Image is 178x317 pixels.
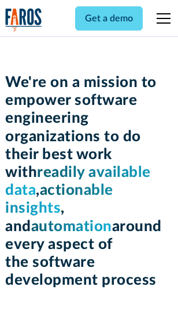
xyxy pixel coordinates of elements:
img: Logo of the analytics and reporting company Faros. [5,8,42,32]
span: readily available data [5,165,151,198]
h1: We're on a mission to empower software engineering organizations to do their best work with , , a... [5,74,173,289]
span: automation [31,219,112,234]
span: actionable insights [5,183,113,216]
div: menu [150,5,173,32]
a: Get a demo [75,6,143,31]
a: home [5,8,42,32]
